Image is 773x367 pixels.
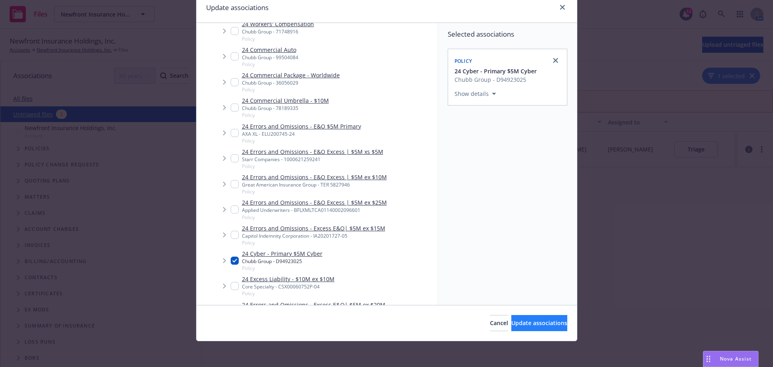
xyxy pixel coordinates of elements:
span: Policy [242,188,387,195]
a: 24 Errors and Omissions - E&O Excess | $5M ex $25M [242,198,387,207]
a: 24 Excess Liability - $10M ex $10M [242,275,335,283]
a: 24 Errors and Omissions - Excess E&O| $5M ex $15M [242,224,385,232]
span: Policy [242,112,329,118]
span: Policy [242,214,387,221]
span: Policy [242,86,340,93]
a: 24 Errors and Omissions - E&O $5M Primary [242,122,361,131]
span: Policy [242,290,335,297]
a: 24 Commercial Umbrella - $10M [242,96,329,105]
span: Cancel [490,319,508,327]
a: 24 Cyber - Primary $5M Cyber [242,249,322,258]
a: close [551,56,560,65]
div: Capitol Indemnity Corporation - IA20201727-05 [242,232,385,239]
span: Policy [242,61,298,68]
a: 24 Errors and Omissions - Excess E&O| $5M ex $20M [242,301,385,309]
a: close [558,2,567,12]
a: 24 Errors and Omissions - E&O Excess | $5M xs $5M [242,147,383,156]
a: 24 Commercial Package - Worldwide [242,71,340,79]
a: 24 Errors and Omissions - E&O Excess | $5M ex $10M [242,173,387,181]
div: AXA XL - ELU200745-24 [242,131,361,137]
a: 24 Commercial Auto [242,46,298,54]
div: Drag to move [703,351,713,367]
span: Nova Assist [720,355,752,362]
span: Policy [242,163,383,170]
div: Starr Companies - 1000621259241 [242,156,383,163]
span: Update associations [511,319,567,327]
h1: Update associations [206,2,269,13]
span: Selected associations [448,29,567,39]
span: Policy [242,265,322,272]
div: Applied Underwriters - BFLXMLTCA01140002096601 [242,207,387,214]
a: 24 Workers' Compensation [242,20,314,28]
div: Chubb Group - 71748916 [242,28,314,35]
div: Chubb Group - D94923025 [242,258,322,265]
div: Chubb Group - 99504084 [242,54,298,61]
button: Nova Assist [703,351,759,367]
span: Policy [242,239,385,246]
button: Show details [451,89,499,99]
div: Chubb Group - 36056029 [242,79,340,86]
button: Cancel [490,315,508,331]
div: Great American Insurance Group - TER 5827946 [242,181,387,188]
span: Policy [455,58,472,64]
span: Chubb Group - D94923025 [455,75,537,84]
button: Update associations [511,315,567,331]
div: Core Specialty - CSX00060752P-04 [242,283,335,290]
span: Policy [242,137,361,144]
button: 24 Cyber - Primary $5M Cyber [455,67,537,75]
div: Chubb Group - 78189335 [242,105,329,112]
span: Policy [242,35,314,42]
